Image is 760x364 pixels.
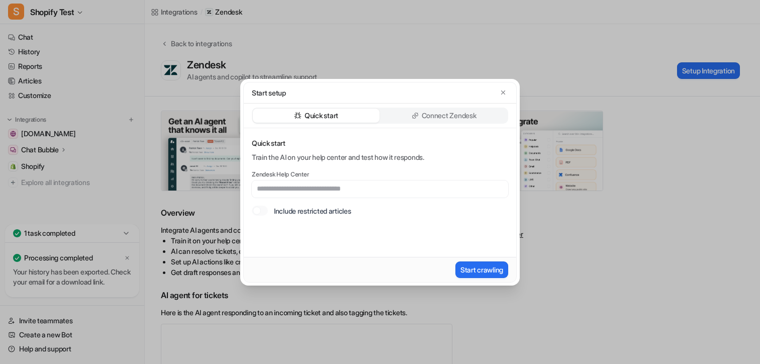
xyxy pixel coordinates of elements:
[252,87,286,98] p: Start setup
[422,111,477,121] p: Connect Zendesk
[274,206,351,216] label: Include restricted articles
[252,170,508,178] label: Zendesk Help Center
[305,111,338,121] p: Quick start
[455,261,508,278] button: Start crawling
[252,138,508,148] p: Quick start
[252,152,508,162] div: Train the AI on your help center and test how it responds.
